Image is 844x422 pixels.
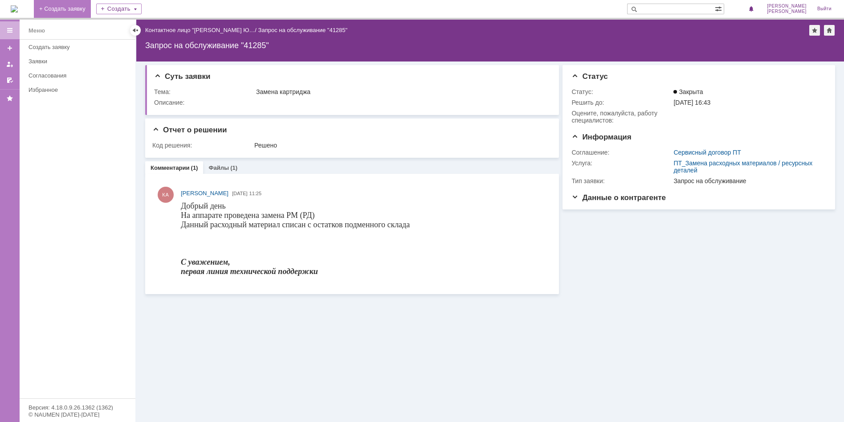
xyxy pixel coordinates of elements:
div: (1) [191,164,198,171]
span: Расширенный поиск [715,4,724,12]
div: Запрос на обслуживание "41285" [145,41,835,50]
div: Замена картриджа [256,88,546,95]
span: Данные о контрагенте [571,193,666,202]
div: © NAUMEN [DATE]-[DATE] [29,412,126,418]
a: Мои согласования [3,73,17,87]
div: Создать заявку [29,44,130,50]
div: Решить до: [571,99,672,106]
span: Статус [571,72,608,81]
span: Закрыта [673,88,703,95]
span: [PERSON_NAME] [767,4,807,9]
a: Мои заявки [3,57,17,71]
span: Отчет о решении [152,126,227,134]
span: Информация [571,133,631,141]
a: Создать заявку [3,41,17,55]
div: Согласования [29,72,130,79]
a: ПТ_Замена расходных материалов / ресурсных деталей [673,160,812,174]
span: [PERSON_NAME] [767,9,807,14]
span: Суть заявки [154,72,210,81]
a: [PERSON_NAME] [181,189,228,198]
a: Заявки [25,54,134,68]
div: Скрыть меню [130,25,141,36]
div: Описание: [154,99,548,106]
div: Запрос на обслуживание [673,177,822,184]
div: Тема: [154,88,254,95]
div: Создать [96,4,142,14]
span: [DATE] 16:43 [673,99,710,106]
div: Добавить в избранное [809,25,820,36]
span: [PERSON_NAME] [181,190,228,197]
div: Сделать домашней страницей [824,25,835,36]
div: (1) [230,164,237,171]
a: Согласования [25,69,134,82]
span: [DATE] [232,191,248,196]
div: Запрос на обслуживание "41285" [258,27,348,33]
a: Комментарии [151,164,190,171]
div: / [145,27,258,33]
div: Соглашение: [571,149,672,156]
div: Избранное [29,86,120,93]
a: Сервисный договор ПТ [673,149,741,156]
a: Перейти на домашнюю страницу [11,5,18,12]
div: Меню [29,25,45,36]
div: Тип заявки: [571,177,672,184]
div: Заявки [29,58,130,65]
div: Услуга: [571,160,672,167]
div: Решено [254,142,546,149]
img: logo [11,5,18,12]
div: Код решения: [152,142,253,149]
div: Oцените, пожалуйста, работу специалистов: [571,110,672,124]
a: Контактное лицо "[PERSON_NAME] Ю… [145,27,255,33]
a: Создать заявку [25,40,134,54]
div: Версия: 4.18.0.9.26.1362 (1362) [29,405,126,410]
div: Статус: [571,88,672,95]
a: Файлы [208,164,229,171]
span: 11:25 [249,191,262,196]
